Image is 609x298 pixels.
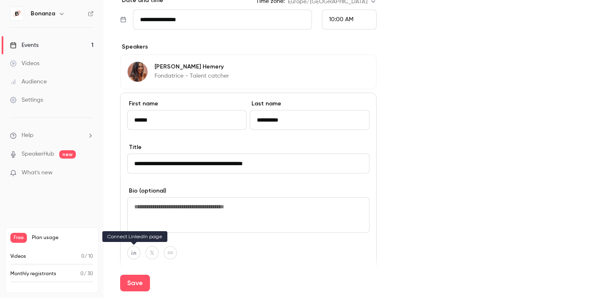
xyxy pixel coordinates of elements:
label: Title [127,143,370,151]
li: help-dropdown-opener [10,131,94,140]
span: new [59,150,76,159]
label: Last name [250,100,369,108]
span: 0 [80,271,84,276]
label: First name [127,100,247,108]
span: What's new [22,169,53,177]
div: From [322,10,377,29]
button: Save [120,275,150,291]
span: Free [10,233,27,243]
div: Videos [10,59,39,68]
span: 0 [81,254,85,259]
div: Events [10,41,39,49]
span: Help [22,131,34,140]
p: Videos [10,253,26,260]
div: Audience [10,78,47,86]
img: Charlène Hemery [128,62,147,82]
p: / 10 [81,253,93,260]
p: Monthly registrants [10,270,56,278]
img: Bonanza [10,7,24,20]
input: Tue, Feb 17, 2026 [133,10,312,29]
div: Settings [10,96,43,104]
p: [PERSON_NAME] Hemery [155,63,229,71]
p: Fondatrice - Talent catcher [155,72,229,80]
span: 10:00 AM [329,17,353,22]
h6: Bonanza [31,10,55,18]
div: Charlène Hemery[PERSON_NAME] HemeryFondatrice - Talent catcher [120,54,377,89]
p: / 30 [80,270,93,278]
a: SpeakerHub [22,150,54,159]
span: Plan usage [32,234,93,241]
p: Speakers [120,43,377,51]
iframe: Noticeable Trigger [84,169,94,177]
label: Bio (optional) [127,187,370,195]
